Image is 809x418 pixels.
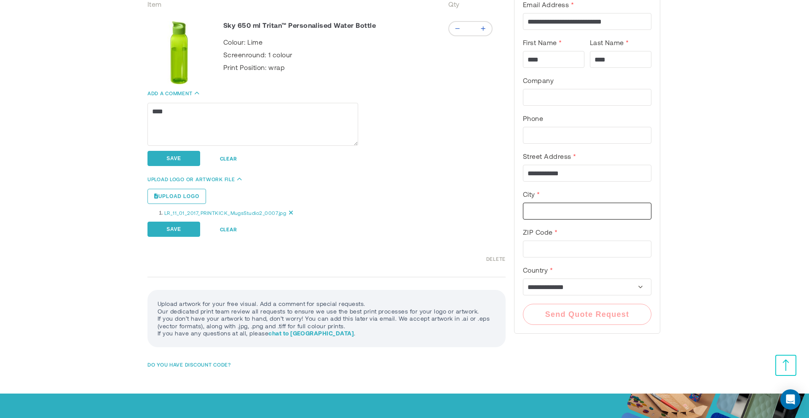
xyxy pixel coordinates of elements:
div: Minus [449,21,462,36]
button: Save [147,151,200,166]
a: Sky 650 ml Tritan™ Personalised Water Bottle [147,21,211,84]
span: Do you Have discount code? [147,362,231,368]
span: ZIP Code [523,228,553,236]
span: Print Position [223,63,268,72]
a: LR_11_01_2017_PRINTKICK_MugsStudio2_0007.jpg [164,209,286,217]
span: Country [523,266,548,274]
button: Save [147,222,200,237]
span: Phone [523,114,543,122]
div: Open Intercom Messenger [780,389,801,410]
span: Email Address [523,0,569,8]
button: Clear [202,151,254,166]
span: Screenround [223,51,268,59]
a: chat to [GEOGRAPHIC_DATA] [268,330,354,337]
span: Last Name [590,38,624,46]
span: 1 colour [268,51,292,59]
a: Sky 650 ml Tritan™ Personalised Water Bottle [223,21,376,29]
img: Sky 650 ml Tritan™ water bottle [147,21,211,84]
span: First Name [523,38,557,46]
label: Upload logo [147,189,206,204]
div: Plus [479,21,492,36]
div: Upload artwork for your free visual. Add a comment for special requests. Our dedicated print team... [147,290,506,347]
a: Add a comment [147,90,192,96]
button: Clear [202,222,254,237]
span: Company [523,76,554,84]
span: Street Address [523,152,571,160]
span: Colour [223,38,247,46]
span: Lime [247,38,263,46]
span: wrap [268,63,285,72]
a: Upload logo or artwork file [147,176,235,182]
a: Delete [486,256,506,262]
span: City [523,190,535,198]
